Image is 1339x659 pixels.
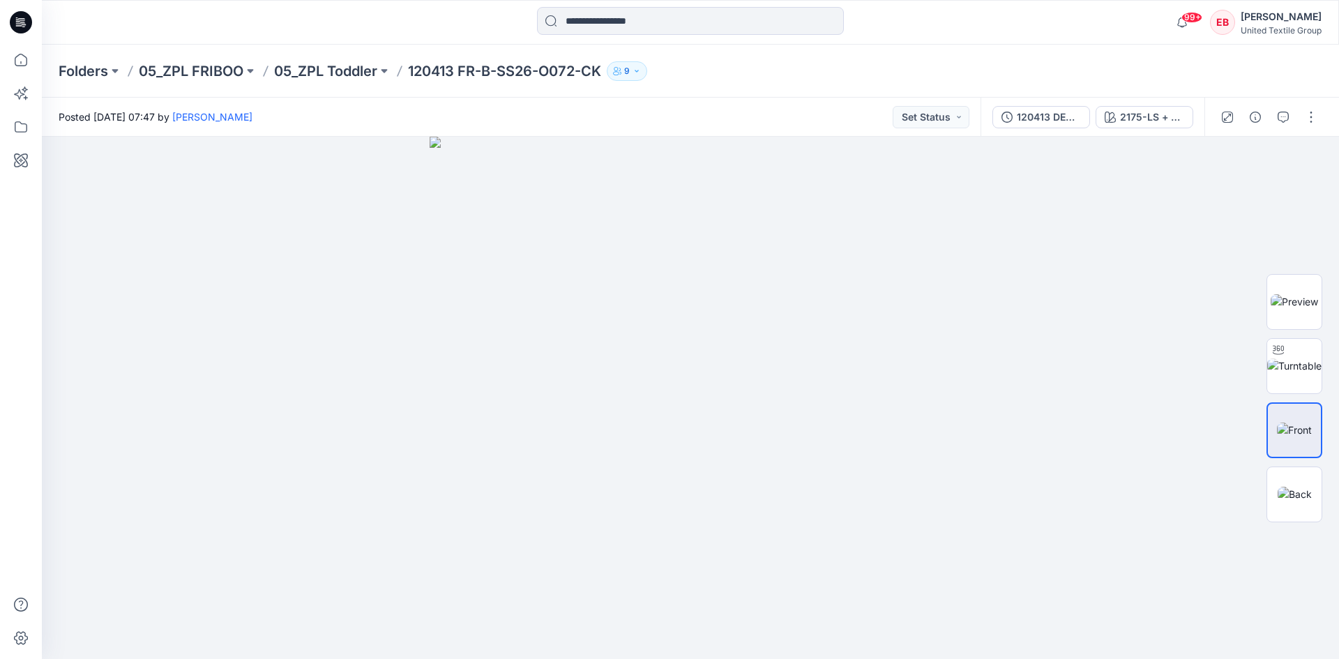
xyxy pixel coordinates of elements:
a: 05_ZPL FRIBOO [139,61,243,81]
a: 05_ZPL Toddler [274,61,377,81]
div: EB [1210,10,1235,35]
img: Front [1277,423,1312,437]
button: 2175-LS + crab [1096,106,1193,128]
div: 2175-LS + crab [1120,109,1184,125]
p: 9 [624,63,630,79]
button: Details [1244,106,1266,128]
button: 120413 DEV COL [992,106,1090,128]
div: United Textile Group [1241,25,1322,36]
img: Preview [1271,294,1318,309]
p: 120413 FR-B-SS26-O072-CK [408,61,601,81]
img: Back [1278,487,1312,501]
span: Posted [DATE] 07:47 by [59,109,252,124]
button: 9 [607,61,647,81]
span: 99+ [1181,12,1202,23]
img: Turntable [1267,358,1322,373]
img: eyJhbGciOiJIUzI1NiIsImtpZCI6IjAiLCJzbHQiOiJzZXMiLCJ0eXAiOiJKV1QifQ.eyJkYXRhIjp7InR5cGUiOiJzdG9yYW... [430,137,952,659]
a: Folders [59,61,108,81]
div: [PERSON_NAME] [1241,8,1322,25]
a: [PERSON_NAME] [172,111,252,123]
div: 120413 DEV COL [1017,109,1081,125]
